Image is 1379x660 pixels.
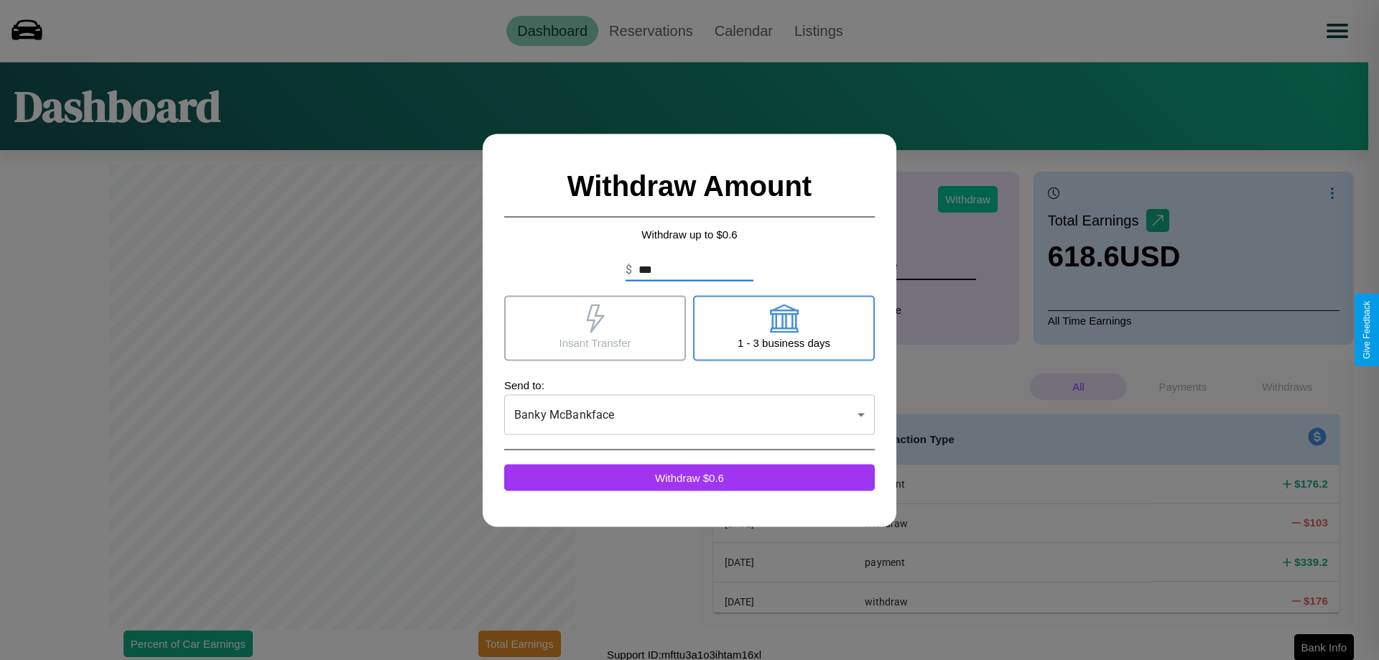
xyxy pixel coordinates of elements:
[626,261,632,278] p: $
[1362,301,1372,359] div: Give Feedback
[504,375,875,394] p: Send to:
[738,333,830,352] p: 1 - 3 business days
[504,464,875,491] button: Withdraw $0.6
[504,394,875,434] div: Banky McBankface
[559,333,631,352] p: Insant Transfer
[504,155,875,217] h2: Withdraw Amount
[504,224,875,243] p: Withdraw up to $ 0.6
